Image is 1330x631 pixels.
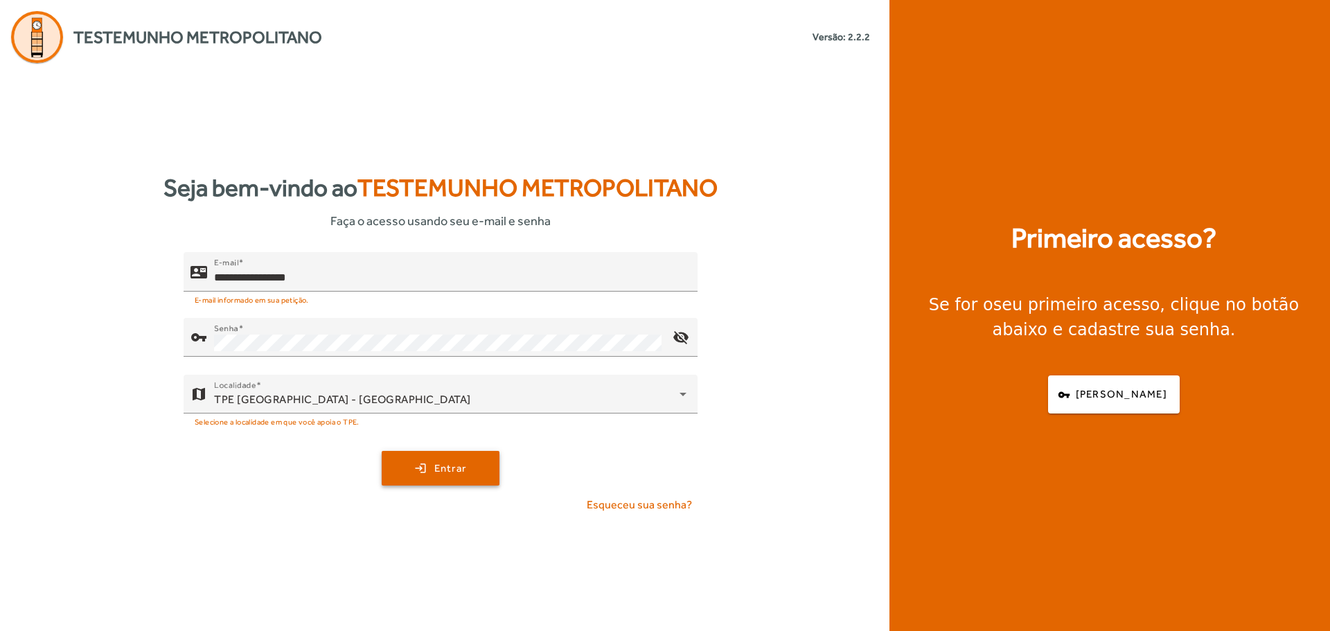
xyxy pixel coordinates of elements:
span: Testemunho Metropolitano [357,174,718,202]
img: Logo Agenda [11,11,63,63]
mat-icon: visibility_off [664,321,698,354]
mat-label: E-mail [214,258,238,267]
span: Entrar [434,461,467,477]
strong: Primeiro acesso? [1011,217,1216,259]
span: Testemunho Metropolitano [73,25,322,50]
span: Faça o acesso usando seu e-mail e senha [330,211,551,230]
mat-hint: Selecione a localidade em que você apoia o TPE. [195,414,360,429]
mat-label: Localidade [214,380,256,390]
strong: Seja bem-vindo ao [163,170,718,206]
mat-icon: vpn_key [190,329,207,346]
span: TPE [GEOGRAPHIC_DATA] - [GEOGRAPHIC_DATA] [214,393,471,406]
strong: seu primeiro acesso [993,295,1160,314]
button: [PERSON_NAME] [1048,375,1180,414]
mat-hint: E-mail informado em sua petição. [195,292,309,307]
small: Versão: 2.2.2 [813,30,870,44]
mat-icon: map [190,386,207,402]
mat-label: Senha [214,323,238,333]
div: Se for o , clique no botão abaixo e cadastre sua senha. [906,292,1322,342]
mat-icon: contact_mail [190,264,207,281]
span: Esqueceu sua senha? [587,497,692,513]
span: [PERSON_NAME] [1076,386,1167,402]
button: Entrar [382,451,499,486]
